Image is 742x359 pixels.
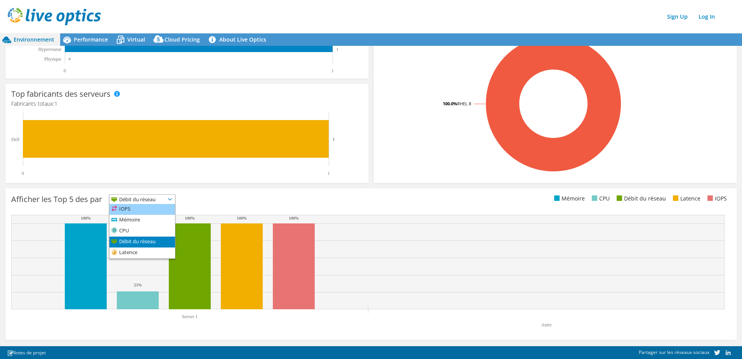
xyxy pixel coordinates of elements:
li: IOPS [706,194,727,203]
text: 100% [237,216,247,220]
h4: Fabricants totaux: [11,99,362,108]
span: Virtual [127,36,145,43]
text: 100% [289,216,299,220]
a: Notes de projet [2,348,51,357]
a: Log In [695,11,719,22]
li: Latence [109,247,175,258]
tspan: RHEL 8 [457,101,471,106]
text: Dell [11,137,19,142]
li: Débit du réseau [109,237,175,247]
tspan: 100.0% [443,101,457,106]
li: Débit du réseau [615,194,666,203]
span: Débit du réseau [109,195,165,204]
a: About Live Optics [206,33,272,46]
text: 1 [328,171,330,176]
a: Sign Up [663,11,692,22]
li: Latence [671,194,700,203]
span: Cloud Pricing [165,36,200,43]
text: Server 1 [182,314,198,319]
span: Performance [74,36,108,43]
text: 100% [81,216,91,220]
text: 100% [185,216,195,220]
text: Physique [44,56,61,62]
li: CPU [109,226,175,237]
text: Autre [541,322,551,328]
text: 0 [64,68,66,73]
text: 0 [69,57,71,61]
li: CPU [590,194,610,203]
text: 0 [22,171,24,176]
text: 1 [333,137,335,141]
li: Mémoire [552,194,585,203]
span: Partager sur les réseaux sociaux [639,349,709,356]
text: 1 [336,47,338,51]
h3: Top fabricants des serveurs [11,90,111,98]
text: 1 [331,68,334,73]
li: Mémoire [109,215,175,226]
text: 21% [134,282,142,287]
text: Hyperviseur [38,47,61,52]
span: Environnement [14,36,54,43]
img: live_optics_svg.svg [8,8,101,25]
span: 1 [54,100,57,107]
li: IOPS [109,204,175,215]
